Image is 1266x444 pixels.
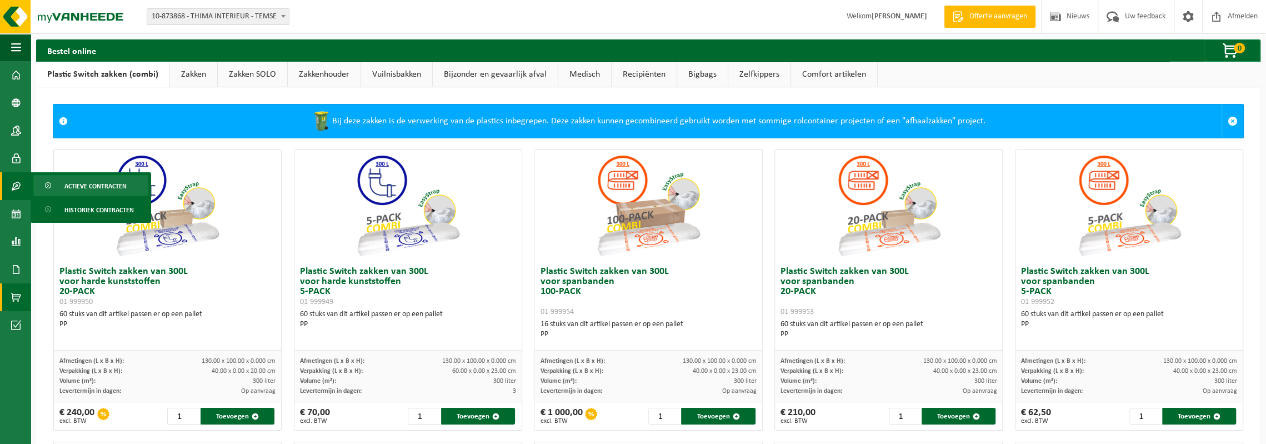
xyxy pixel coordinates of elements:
[922,408,995,425] button: Toevoegen
[923,358,997,365] span: 130.00 x 100.00 x 0.000 cm
[1203,388,1237,395] span: Op aanvraag
[1021,267,1237,307] h3: Plastic Switch zakken van 300L voor spanbanden 5-PACK
[59,358,124,365] span: Afmetingen (L x B x H):
[681,408,755,425] button: Toevoegen
[540,267,756,317] h3: Plastic Switch zakken van 300L voor spanbanden 100-PACK
[64,176,127,197] span: Actieve contracten
[780,330,997,340] div: PP
[73,104,1222,138] div: Bij deze zakken is de verwerking van de plastics inbegrepen. Deze zakken kunnen gecombineerd gebr...
[300,368,363,375] span: Verpakking (L x B x H):
[59,378,96,385] span: Volume (m³):
[112,150,223,261] img: 01-999950
[540,388,602,395] span: Levertermijn in dagen:
[33,199,148,220] a: Historiek contracten
[540,330,756,340] div: PP
[59,298,93,306] span: 01-999950
[593,150,704,261] img: 01-999954
[540,368,603,375] span: Verpakking (L x B x H):
[59,408,94,425] div: € 240,00
[780,267,997,317] h3: Plastic Switch zakken van 300L voor spanbanden 20-PACK
[1021,418,1051,425] span: excl. BTW
[300,388,362,395] span: Levertermijn in dagen:
[59,418,94,425] span: excl. BTW
[442,358,516,365] span: 130.00 x 100.00 x 0.000 cm
[780,408,815,425] div: € 210,00
[1204,39,1259,62] button: 0
[36,62,169,87] a: Plastic Switch zakken (combi)
[241,388,276,395] span: Op aanvraag
[408,408,439,425] input: 1
[780,308,814,316] span: 01-999953
[1021,408,1051,425] div: € 62,50
[1234,43,1245,53] span: 0
[1074,150,1185,261] img: 01-999952
[1222,104,1243,138] a: Sluit melding
[944,6,1035,28] a: Offerte aanvragen
[1173,368,1237,375] span: 40.00 x 0.00 x 23.00 cm
[300,418,330,425] span: excl. BTW
[167,408,199,425] input: 1
[147,8,289,25] span: 10-873868 - THIMA INTERIEUR - TEMSE
[1129,408,1161,425] input: 1
[683,358,757,365] span: 130.00 x 100.00 x 0.000 cm
[1163,358,1237,365] span: 130.00 x 100.00 x 0.000 cm
[300,320,516,330] div: PP
[493,378,516,385] span: 300 liter
[1021,368,1084,375] span: Verpakking (L x B x H):
[452,368,516,375] span: 60.00 x 0.00 x 23.00 cm
[734,378,757,385] span: 300 liter
[933,368,997,375] span: 40.00 x 0.00 x 23.00 cm
[170,62,217,87] a: Zakken
[540,308,573,316] span: 01-999954
[780,378,817,385] span: Volume (m³):
[513,388,516,395] span: 3
[310,110,332,132] img: WB-0240-HPE-GN-50.png
[300,358,364,365] span: Afmetingen (L x B x H):
[540,378,576,385] span: Volume (m³):
[352,150,463,261] img: 01-999949
[300,298,333,306] span: 01-999949
[441,408,515,425] button: Toevoegen
[59,368,122,375] span: Verpakking (L x B x H):
[288,62,361,87] a: Zakkenhouder
[962,388,997,395] span: Op aanvraag
[59,267,276,307] h3: Plastic Switch zakken van 300L voor harde kunststoffen 20-PACK
[147,9,289,24] span: 10-873868 - THIMA INTERIEUR - TEMSE
[300,310,516,330] div: 60 stuks van dit artikel passen er op een pallet
[677,62,728,87] a: Bigbags
[791,62,877,87] a: Comfort artikelen
[59,320,276,330] div: PP
[253,378,276,385] span: 300 liter
[1021,310,1237,330] div: 60 stuks van dit artikel passen er op een pallet
[780,320,997,340] div: 60 stuks van dit artikel passen er op een pallet
[612,62,677,87] a: Recipiënten
[212,368,276,375] span: 40.00 x 0.00 x 20.00 cm
[722,388,757,395] span: Op aanvraag
[540,418,582,425] span: excl. BTW
[59,388,121,395] span: Levertermijn in dagen:
[967,11,1030,22] span: Offerte aanvragen
[300,267,516,307] h3: Plastic Switch zakken van 300L voor harde kunststoffen 5-PACK
[36,39,107,61] h2: Bestel online
[33,175,148,196] a: Actieve contracten
[1162,408,1236,425] button: Toevoegen
[59,310,276,330] div: 60 stuks van dit artikel passen er op een pallet
[872,12,927,21] strong: [PERSON_NAME]
[1021,320,1237,330] div: PP
[540,320,756,340] div: 16 stuks van dit artikel passen er op een pallet
[1021,298,1054,306] span: 01-999952
[889,408,920,425] input: 1
[1021,378,1057,385] span: Volume (m³):
[1021,358,1085,365] span: Afmetingen (L x B x H):
[433,62,558,87] a: Bijzonder en gevaarlijk afval
[648,408,680,425] input: 1
[361,62,432,87] a: Vuilnisbakken
[558,62,611,87] a: Medisch
[540,358,604,365] span: Afmetingen (L x B x H):
[728,62,790,87] a: Zelfkippers
[300,408,330,425] div: € 70,00
[693,368,757,375] span: 40.00 x 0.00 x 23.00 cm
[218,62,287,87] a: Zakken SOLO
[202,358,276,365] span: 130.00 x 100.00 x 0.000 cm
[780,388,842,395] span: Levertermijn in dagen:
